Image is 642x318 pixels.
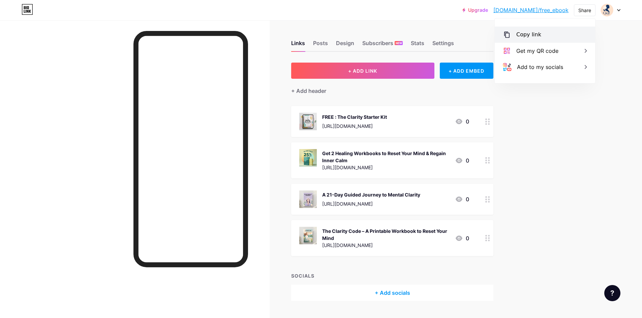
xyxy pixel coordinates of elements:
img: CalmWithSara [601,4,613,16]
div: Design [336,39,354,51]
div: A 21-Day Guided Journey to Mental Clarity [322,191,420,198]
div: SOCIALS [291,272,493,279]
div: Add to my socials [517,63,563,71]
div: 0 [455,117,469,126]
div: FREE : The Clarity Starter Kit [322,113,387,120]
div: [URL][DOMAIN_NAME] [322,122,387,130]
a: [DOMAIN_NAME]/free_ebook [493,6,569,14]
div: Posts [313,39,328,51]
div: [URL][DOMAIN_NAME] [322,200,420,207]
img: Get 2 Healing Workbooks to Reset Your Mind & Regain Inner Calm [299,149,317,167]
div: Subscribers [362,39,403,51]
div: Stats [411,39,424,51]
div: Copy link [516,31,541,39]
span: NEW [396,41,402,45]
div: [URL][DOMAIN_NAME] [322,164,450,171]
div: 0 [455,234,469,242]
div: Settings [432,39,454,51]
img: FREE : The Clarity Starter Kit [299,113,317,130]
div: The Clarity Code – A Printable Workbook to Reset Your Mind [322,227,450,242]
div: [URL][DOMAIN_NAME] [322,242,450,249]
div: Links [291,39,305,51]
a: Upgrade [462,7,488,13]
div: 0 [455,156,469,165]
div: + ADD EMBED [440,63,493,79]
span: + ADD LINK [348,68,377,74]
img: The Clarity Code – A Printable Workbook to Reset Your Mind [299,227,317,244]
div: Share [578,7,591,14]
div: + Add socials [291,285,493,301]
div: Get 2 Healing Workbooks to Reset Your Mind & Regain Inner Calm [322,150,450,164]
img: A 21-Day Guided Journey to Mental Clarity [299,190,317,208]
div: Get my QR code [516,47,558,55]
div: 0 [455,195,469,203]
div: + Add header [291,87,326,95]
button: + ADD LINK [291,63,434,79]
